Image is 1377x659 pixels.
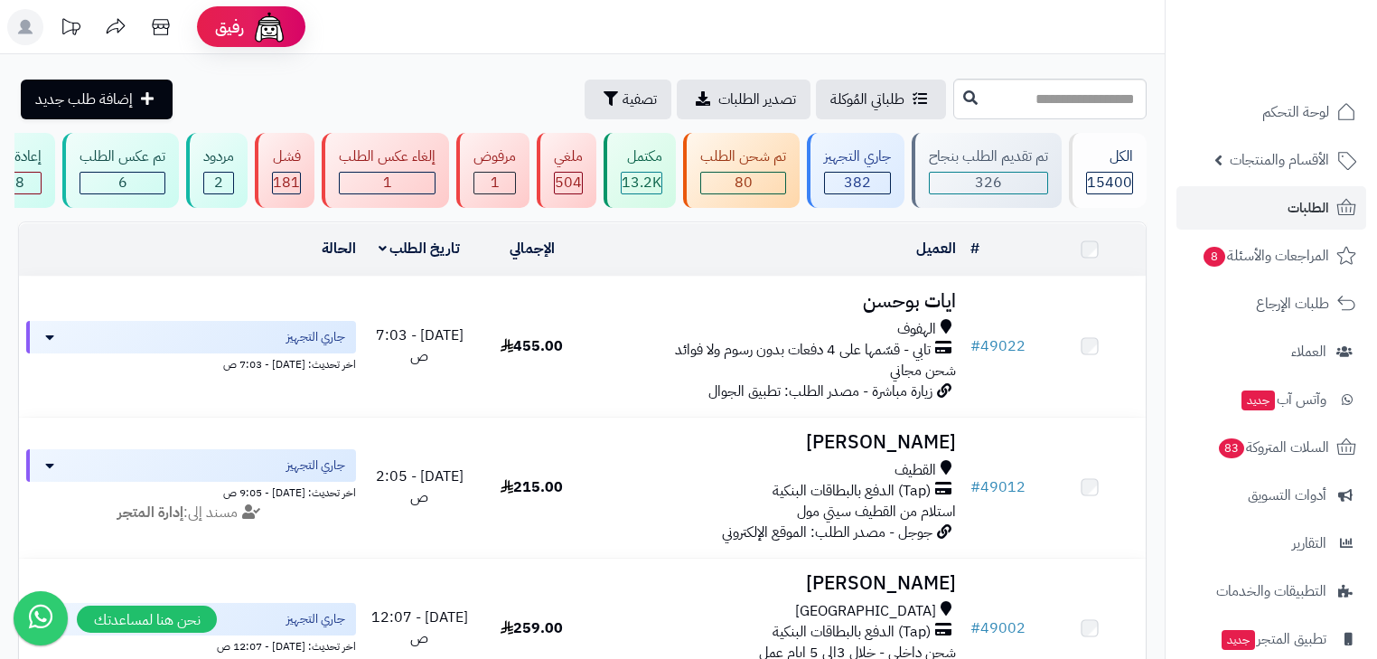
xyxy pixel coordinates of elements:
[735,172,753,193] span: 80
[1240,387,1326,412] span: وآتس آب
[273,173,300,193] div: 181
[80,146,165,167] div: تم عكس الطلب
[1086,146,1133,167] div: الكل
[501,335,563,357] span: 455.00
[1220,626,1326,652] span: تطبيق المتجر
[1065,133,1150,208] a: الكل15400
[510,238,555,259] a: الإجمالي
[1176,426,1366,469] a: السلات المتروكة83
[272,146,301,167] div: فشل
[376,325,464,367] span: [DATE] - 7:03 ص
[1202,243,1329,268] span: المراجعات والأسئلة
[825,173,890,193] div: 382
[453,133,533,208] a: مرفوض 1
[844,172,871,193] span: 382
[1176,234,1366,278] a: المراجعات والأسئلة8
[26,482,356,501] div: اخر تحديث: [DATE] - 9:05 ص
[117,502,183,523] strong: إدارة المتجر
[251,9,287,45] img: ai-face.png
[1204,247,1225,267] span: 8
[1176,282,1366,325] a: طلبات الإرجاع
[13,503,370,523] div: مسند إلى:
[251,133,318,208] a: فشل 181
[1176,186,1366,230] a: الطلبات
[383,172,392,193] span: 1
[970,335,980,357] span: #
[1288,195,1329,221] span: الطلبات
[970,476,980,498] span: #
[585,80,671,119] button: تصفية
[675,340,931,361] span: تابي - قسّمها على 4 دفعات بدون رسوم ولا فوائد
[183,133,251,208] a: مردود 2
[621,146,662,167] div: مكتمل
[622,173,661,193] div: 13179
[773,481,931,502] span: (Tap) الدفع بالبطاقات البنكية
[203,146,234,167] div: مردود
[1216,579,1326,604] span: التطبيقات والخدمات
[700,146,786,167] div: تم شحن الطلب
[1222,630,1255,650] span: جديد
[322,238,356,259] a: الحالة
[722,522,932,543] span: جوجل - مصدر الطلب: الموقع الإلكتروني
[318,133,453,208] a: إلغاء عكس الطلب 1
[797,501,956,522] span: استلام من القطيف سيتي مول
[35,89,133,110] span: إضافة طلب جديد
[286,457,345,475] span: جاري التجهيز
[830,89,904,110] span: طلباتي المُوكلة
[371,607,468,649] span: [DATE] - 12:07 ص
[48,9,93,50] a: تحديثات المنصة
[1248,483,1326,508] span: أدوات التسويق
[26,353,356,372] div: اخر تحديث: [DATE] - 7:03 ص
[708,381,932,402] span: زيارة مباشرة - مصدر الطلب: تطبيق الجوال
[595,573,956,594] h3: [PERSON_NAME]
[1256,291,1329,316] span: طلبات الإرجاع
[1176,378,1366,421] a: وآتس آبجديد
[376,466,464,508] span: [DATE] - 2:05 ص
[1176,570,1366,613] a: التطبيقات والخدمات
[533,133,600,208] a: ملغي 504
[1217,435,1329,460] span: السلات المتروكة
[1219,438,1244,458] span: 83
[1176,330,1366,373] a: العملاء
[677,80,810,119] a: تصدير الطلبات
[491,172,500,193] span: 1
[929,146,1048,167] div: تم تقديم الطلب بنجاح
[501,617,563,639] span: 259.00
[1291,339,1326,364] span: العملاء
[930,173,1047,193] div: 326
[718,89,796,110] span: تصدير الطلبات
[916,238,956,259] a: العميل
[816,80,946,119] a: طلباتي المُوكلة
[80,173,164,193] div: 6
[908,133,1065,208] a: تم تقديم الطلب بنجاح 326
[701,173,785,193] div: 80
[897,319,936,340] span: الهفوف
[474,173,515,193] div: 1
[622,172,661,193] span: 13.2K
[340,173,435,193] div: 1
[970,476,1026,498] a: #49012
[1176,474,1366,517] a: أدوات التسويق
[215,16,244,38] span: رفيق
[26,635,356,654] div: اخر تحديث: [DATE] - 12:07 ص
[795,601,936,622] span: [GEOGRAPHIC_DATA]
[286,328,345,346] span: جاري التجهيز
[824,146,891,167] div: جاري التجهيز
[595,291,956,312] h3: ايات بوحسن
[679,133,803,208] a: تم شحن الطلب 80
[773,622,931,643] span: (Tap) الدفع بالبطاقات البنكية
[803,133,908,208] a: جاري التجهيز 382
[970,617,1026,639] a: #49002
[1241,391,1275,410] span: جديد
[214,172,223,193] span: 2
[970,617,980,639] span: #
[339,146,436,167] div: إلغاء عكس الطلب
[59,133,183,208] a: تم عكس الطلب 6
[204,173,233,193] div: 2
[473,146,516,167] div: مرفوض
[21,80,173,119] a: إضافة طلب جديد
[273,172,300,193] span: 181
[1262,99,1329,125] span: لوحة التحكم
[1292,531,1326,556] span: التقارير
[1087,172,1132,193] span: 15400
